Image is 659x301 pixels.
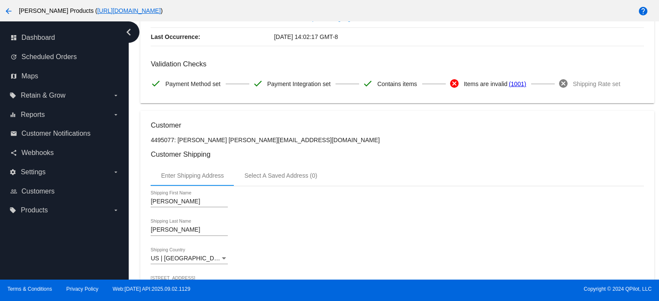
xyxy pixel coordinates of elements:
span: Customers [21,188,54,195]
i: arrow_drop_down [112,111,119,118]
span: Payment Integration set [267,75,331,93]
i: arrow_drop_down [112,92,119,99]
span: Scheduled Orders [21,53,77,61]
span: Dashboard [21,34,55,42]
h3: Customer Shipping [151,150,644,158]
span: Webhooks [21,149,54,157]
a: people_outline Customers [10,185,119,198]
a: Web:[DATE] API:2025.09.02.1129 [113,286,190,292]
a: [URL][DOMAIN_NAME] [97,7,161,14]
i: local_offer [9,92,16,99]
i: arrow_drop_down [112,207,119,214]
a: update Scheduled Orders [10,50,119,64]
i: update [10,54,17,60]
i: chevron_left [122,25,136,39]
input: Shipping Last Name [151,226,228,233]
span: Products [21,206,48,214]
p: Last Occurrence: [151,28,274,46]
span: Settings [21,168,45,176]
mat-icon: check [151,78,161,89]
span: Contains items [377,75,417,93]
span: Reports [21,111,45,119]
mat-select: Shipping Country [151,255,228,262]
i: people_outline [10,188,17,195]
div: Enter Shipping Address [161,172,224,179]
span: Success [274,15,297,22]
mat-icon: help [638,6,648,16]
h3: Validation Checks [151,60,644,68]
a: map Maps [10,69,119,83]
a: dashboard Dashboard [10,31,119,45]
span: US | [GEOGRAPHIC_DATA] [151,255,227,262]
a: email Customer Notifications [10,127,119,140]
i: dashboard [10,34,17,41]
span: Copyright © 2024 QPilot, LLC [337,286,652,292]
a: Terms & Conditions [7,286,52,292]
span: Shipping Rate set [573,75,620,93]
span: [DATE] 14:02:17 GMT-8 [274,33,338,40]
span: Maps [21,72,38,80]
mat-icon: check [363,78,373,89]
span: Payment Method set [165,75,220,93]
input: Shipping First Name [151,198,228,205]
span: Retain & Grow [21,92,65,99]
span: Items are invalid [464,75,508,93]
i: equalizer [9,111,16,118]
i: local_offer [9,207,16,214]
mat-icon: check [253,78,263,89]
i: arrow_drop_down [112,169,119,176]
p: 4495077: [PERSON_NAME] [PERSON_NAME][EMAIL_ADDRESS][DOMAIN_NAME] [151,137,644,143]
h3: Customer [151,121,644,129]
a: Privacy Policy [67,286,99,292]
span: [PERSON_NAME] Products ( ) [19,7,163,14]
mat-icon: arrow_back [3,6,14,16]
mat-icon: cancel [558,78,568,89]
i: share [10,149,17,156]
i: settings [9,169,16,176]
mat-icon: cancel [449,78,459,89]
span: Customer Notifications [21,130,91,137]
a: (1001) [509,75,526,93]
i: email [10,130,17,137]
div: Select A Saved Address (0) [245,172,317,179]
i: map [10,73,17,80]
a: share Webhooks [10,146,119,160]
